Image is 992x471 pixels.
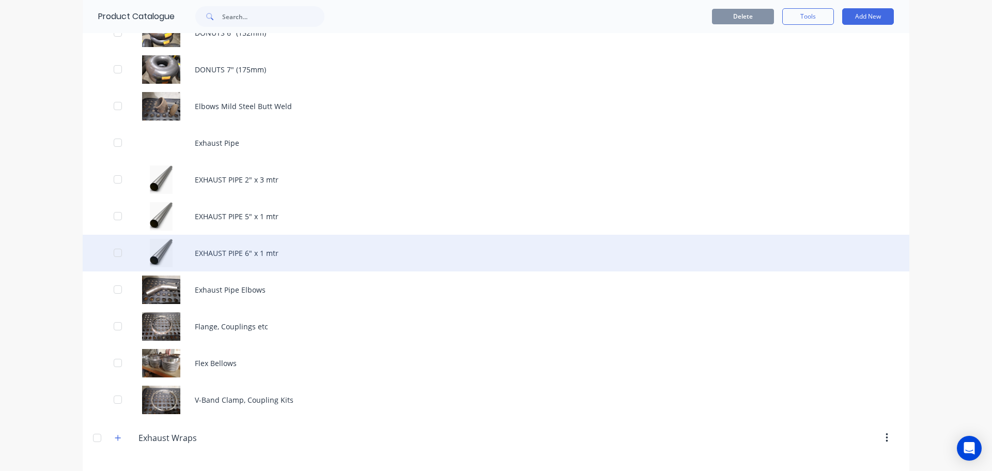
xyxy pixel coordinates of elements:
div: DONUTS 7" (175mm)DONUTS 7" (175mm) [83,51,909,88]
div: EXHAUST PIPE 5" x 1 mtrEXHAUST PIPE 5" x 1 mtr [83,198,909,235]
input: Enter category name [138,432,261,444]
div: EXHAUST PIPE 2" x 3 mtrEXHAUST PIPE 2" x 3 mtr [83,161,909,198]
div: Elbows Mild Steel Butt WeldElbows Mild Steel Butt Weld [83,88,909,125]
button: Delete [712,9,774,24]
div: Exhaust Pipe ElbowsExhaust Pipe Elbows [83,271,909,308]
div: Exhaust Pipe [83,125,909,161]
button: Tools [782,8,834,25]
div: Flange, Couplings etcFlange, Couplings etc [83,308,909,345]
div: V-Band Clamp, Coupling KitsV-Band Clamp, Coupling Kits [83,382,909,418]
input: Search... [222,6,324,27]
button: Add New [842,8,894,25]
div: Flex Bellows Flex Bellows [83,345,909,382]
div: Open Intercom Messenger [957,436,982,461]
div: EXHAUST PIPE 6" x 1 mtrEXHAUST PIPE 6" x 1 mtr [83,235,909,271]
